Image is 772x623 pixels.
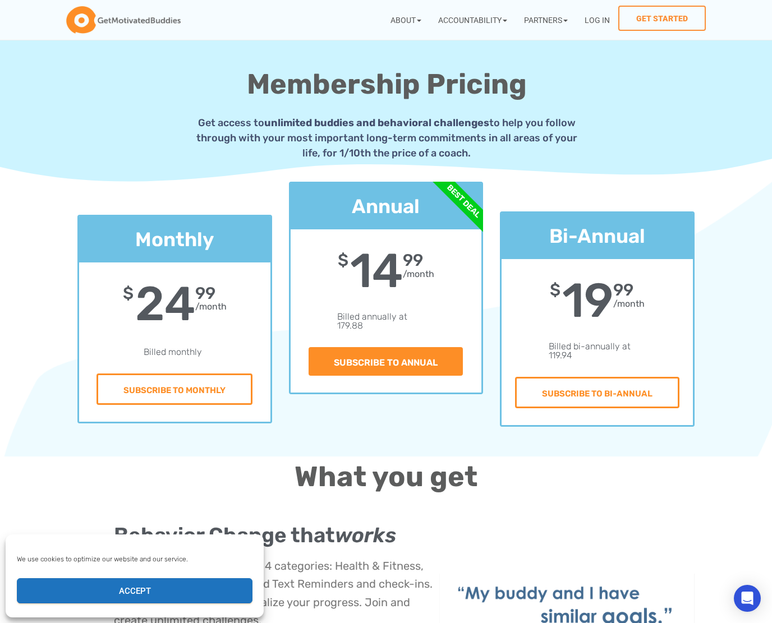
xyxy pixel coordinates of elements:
span: /month [613,298,645,309]
span: /month [195,301,227,312]
span: in 4 categories: Health & Fitness, Work, Learn and Life. [114,559,424,590]
span: $ [123,285,134,302]
span: 14 [350,252,403,290]
div: We use cookies to optimize our website and our service. [17,554,251,564]
a: Log In [576,6,618,34]
h3: Annual [291,195,482,218]
p: Get access to to help you follow through with your most important long-term commitments in all ar... [191,116,582,161]
a: Accountability [430,6,516,34]
i: works [335,523,396,547]
h3: Monthly [79,228,270,251]
a: About [382,6,430,34]
span: /month [403,269,434,279]
span: 99 [195,285,215,302]
h2: What you get [77,456,695,497]
button: Accept [17,578,252,603]
a: Subscribe to Bi-Annual [515,377,679,408]
span: Billed annually at 179.88 [337,311,407,331]
h3: Bi-Annual [502,224,693,248]
span: 24 [135,285,195,323]
span: 99 [613,281,633,298]
b: unlimited buddies and behavioral challenges [264,117,489,129]
img: GetMotivatedBuddies [66,6,181,34]
span: Billed bi-annually at 119.94 [549,341,631,361]
a: Partners [516,6,576,34]
a: Subscribe to Annual [309,347,463,376]
a: Subscribe to Monthly [96,373,252,405]
h1: Membership Pricing [191,64,582,104]
span: 19 [562,281,613,320]
span: $ [338,252,348,269]
span: Billed monthly [144,347,202,357]
div: Open Intercom Messenger [734,585,761,612]
div: best deal [398,136,529,266]
h2: Behavior Change that [114,525,440,546]
span: $ [550,281,560,298]
a: Get Started [618,6,706,31]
